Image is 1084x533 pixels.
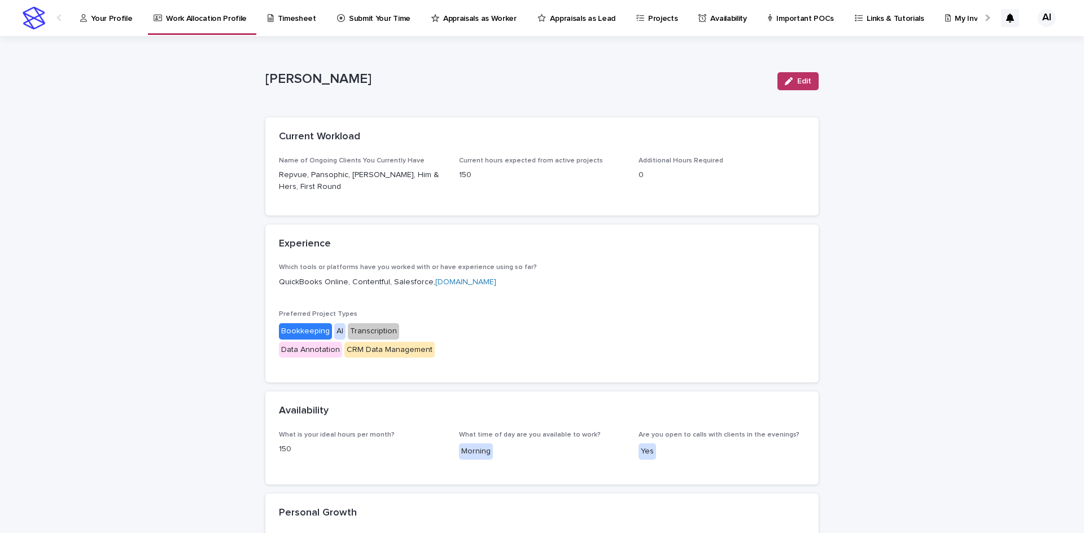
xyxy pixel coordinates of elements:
p: 150 [459,169,626,181]
span: Additional Hours Required [639,157,723,164]
h2: Personal Growth [279,507,357,519]
span: Name of Ongoing Clients You Currently Have [279,157,425,164]
span: What time of day are you available to work? [459,431,601,438]
p: QuickBooks Online, Contentful, Salesforce, [279,276,805,288]
div: AI [1038,9,1056,27]
a: [DOMAIN_NAME] [435,278,496,286]
div: Morning [459,443,493,460]
p: [PERSON_NAME] [265,71,768,87]
span: Are you open to calls with clients in the evenings? [639,431,799,438]
div: Yes [639,443,656,460]
button: Edit [777,72,819,90]
img: stacker-logo-s-only.png [23,7,45,29]
div: Data Annotation [279,342,342,358]
span: Preferred Project Types [279,311,357,318]
p: Repvue, Pansophic, [PERSON_NAME], Him & Hers, First Round [279,169,445,193]
h2: Current Workload [279,131,360,143]
span: Which tools or platforms have you worked with or have experience using so far? [279,264,537,271]
p: 150 [279,443,445,455]
div: Transcription [348,323,399,340]
div: AI [334,323,346,340]
span: Current hours expected from active projects [459,157,603,164]
span: What is your ideal hours per month? [279,431,395,438]
div: Bookkeeping [279,323,332,340]
h2: Availability [279,405,329,417]
p: 0 [639,169,805,181]
h2: Experience [279,238,331,250]
div: CRM Data Management [344,342,435,358]
span: Edit [797,77,811,85]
